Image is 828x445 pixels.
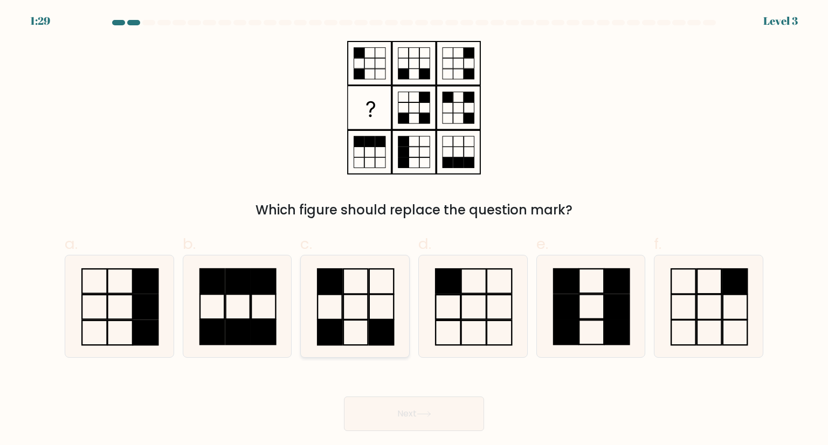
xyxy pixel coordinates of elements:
span: d. [418,233,431,254]
span: c. [300,233,312,254]
div: 1:29 [30,13,50,29]
button: Next [344,397,484,431]
div: Level 3 [763,13,798,29]
span: e. [536,233,548,254]
div: Which figure should replace the question mark? [71,200,757,220]
span: b. [183,233,196,254]
span: a. [65,233,78,254]
span: f. [654,233,661,254]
